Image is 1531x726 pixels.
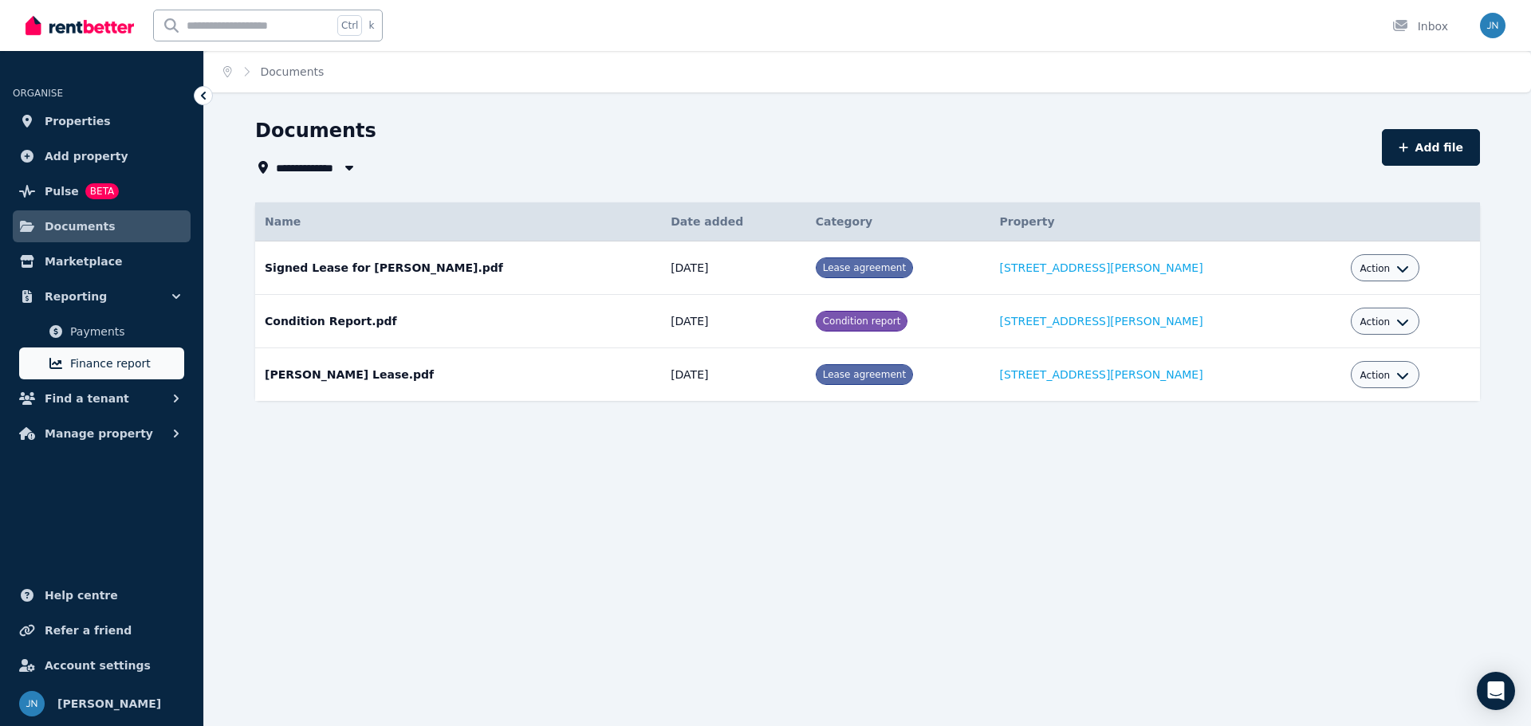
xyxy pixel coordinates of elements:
th: Category [806,202,990,241]
span: Add property [45,147,128,166]
span: Marketplace [45,252,122,271]
img: Julie Norton [19,691,45,716]
button: Add file [1382,129,1480,166]
th: Date added [661,202,806,241]
span: ORGANISE [13,88,63,99]
a: Documents [13,210,191,242]
span: Refer a friend [45,621,132,640]
span: Documents [45,217,116,236]
span: Find a tenant [45,389,129,408]
span: Help centre [45,586,118,605]
a: [STREET_ADDRESS][PERSON_NAME] [1000,261,1203,274]
td: [DATE] [661,295,806,348]
span: Pulse [45,182,79,201]
div: Inbox [1392,18,1448,34]
span: Lease agreement [823,262,906,273]
span: Action [1360,316,1391,328]
span: Lease agreement [823,369,906,380]
a: Add property [13,140,191,172]
nav: Breadcrumb [204,51,343,92]
span: Account settings [45,656,151,675]
a: Account settings [13,649,191,681]
button: Action [1360,369,1410,382]
a: Refer a friend [13,614,191,646]
span: Finance report [70,354,178,373]
span: Reporting [45,287,107,306]
a: PulseBETA [13,175,191,207]
a: [STREET_ADDRESS][PERSON_NAME] [1000,315,1203,328]
span: Properties [45,112,111,131]
a: [STREET_ADDRESS][PERSON_NAME] [1000,368,1203,381]
td: Condition Report.pdf [255,295,661,348]
span: Condition report [823,316,901,327]
img: RentBetter [26,14,134,37]
img: Julie Norton [1480,13,1505,38]
span: Payments [70,322,178,341]
span: Action [1360,262,1391,275]
a: Help centre [13,579,191,611]
a: Payments [19,316,184,347]
button: Reporting [13,281,191,312]
th: Property [990,202,1341,241]
a: Finance report [19,347,184,379]
h1: Documents [255,118,376,143]
span: [PERSON_NAME] [57,694,161,713]
td: [PERSON_NAME] Lease.pdf [255,348,661,402]
a: Properties [13,105,191,137]
span: Ctrl [337,15,362,36]
button: Action [1360,262,1410,275]
button: Manage property [13,418,191,449]
td: [DATE] [661,348,806,402]
div: Open Intercom Messenger [1477,672,1515,710]
a: Marketplace [13,245,191,277]
span: k [368,19,374,32]
span: Name [265,215,301,228]
span: Manage property [45,424,153,443]
span: Documents [261,64,325,80]
td: [DATE] [661,241,806,295]
td: Signed Lease for [PERSON_NAME].pdf [255,241,661,295]
span: BETA [85,183,119,199]
button: Find a tenant [13,383,191,414]
span: Action [1360,369,1391,382]
button: Action [1360,316,1410,328]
